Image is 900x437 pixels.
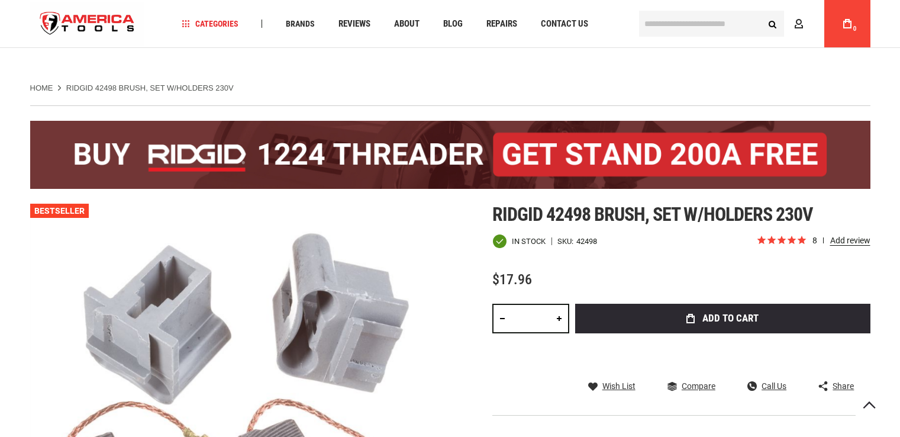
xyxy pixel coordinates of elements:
img: BOGO: Buy the RIDGID® 1224 Threader (26092), get the 92467 200A Stand FREE! [30,121,870,189]
a: Call Us [747,381,786,391]
span: Contact Us [541,20,588,28]
span: Share [833,382,854,390]
div: 42498 [576,237,597,245]
a: Wish List [588,381,636,391]
span: reviews [823,237,824,243]
a: store logo [30,2,145,46]
span: $17.96 [492,271,532,288]
span: Call Us [762,382,786,390]
span: Wish List [602,382,636,390]
a: Brands [280,16,320,32]
a: Contact Us [536,16,593,32]
button: Add to Cart [575,304,870,333]
strong: SKU [557,237,576,245]
span: Repairs [486,20,517,28]
span: 0 [853,25,857,32]
span: Reviews [338,20,370,28]
span: Ridgid 42498 brush, set w/holders 230v [492,203,814,226]
span: Brands [286,20,315,28]
div: Availability [492,234,546,249]
strong: RIDGID 42498 BRUSH, SET W/HOLDERS 230V [66,83,234,92]
span: In stock [512,237,546,245]
a: Home [30,83,53,94]
img: America Tools [30,2,145,46]
a: Repairs [481,16,522,32]
a: Categories [176,16,244,32]
span: Add to Cart [702,313,759,323]
span: Rated 4.9 out of 5 stars 8 reviews [756,234,870,248]
span: Blog [443,20,463,28]
a: Reviews [333,16,376,32]
span: Compare [682,382,715,390]
a: About [389,16,425,32]
a: Blog [438,16,468,32]
iframe: Secure express checkout frame [573,337,873,371]
button: Search [762,12,784,35]
span: 8 reviews [812,236,870,245]
span: Categories [182,20,238,28]
span: About [394,20,420,28]
a: Compare [667,381,715,391]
